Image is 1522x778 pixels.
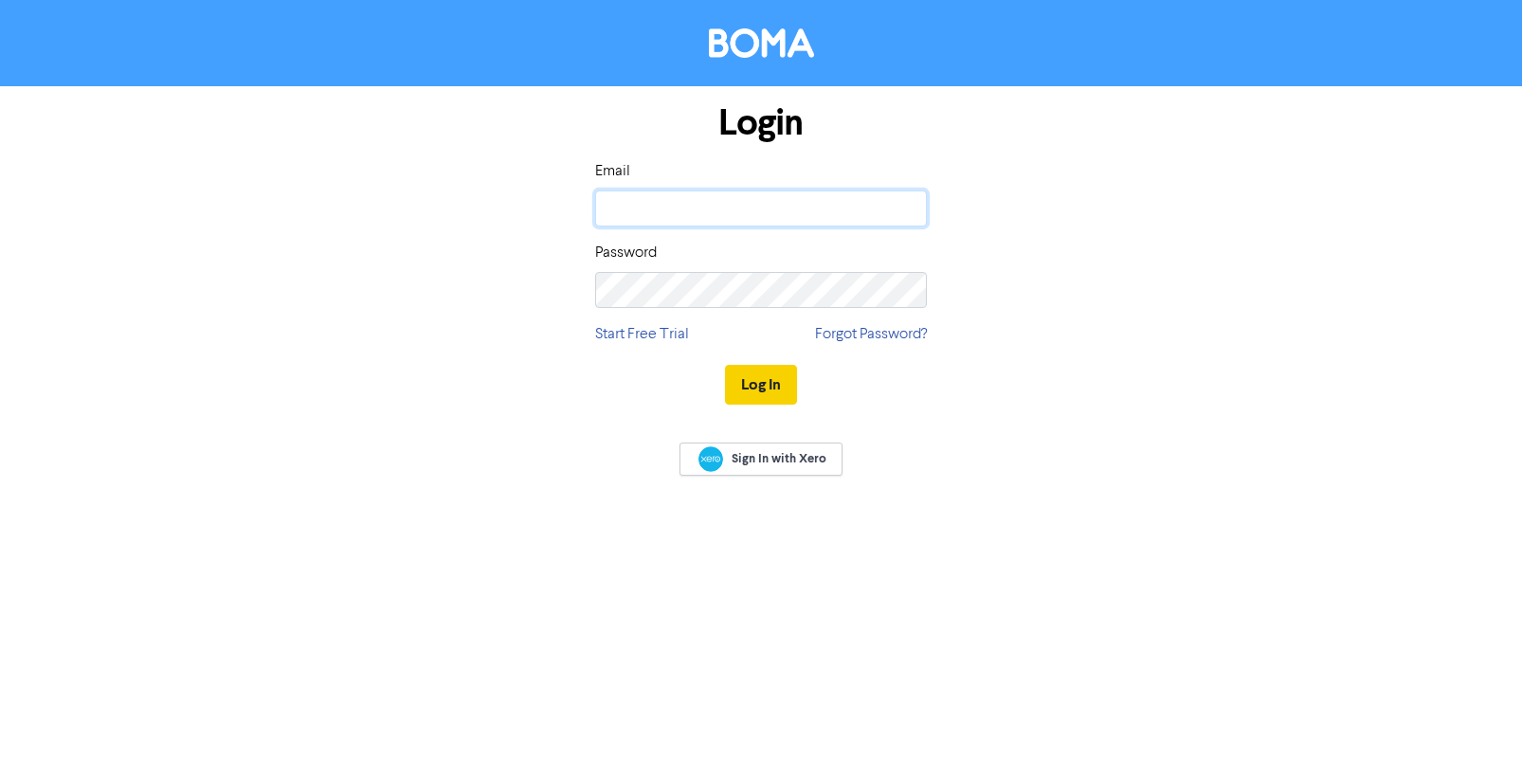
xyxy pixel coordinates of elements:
img: BOMA Logo [709,28,814,58]
img: Xero logo [698,446,723,472]
a: Start Free Trial [595,323,689,346]
a: Forgot Password? [815,323,927,346]
button: Log In [725,365,797,405]
h1: Login [595,101,927,145]
a: Sign In with Xero [679,443,843,476]
label: Password [595,242,657,264]
label: Email [595,160,630,183]
span: Sign In with Xero [732,450,826,467]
